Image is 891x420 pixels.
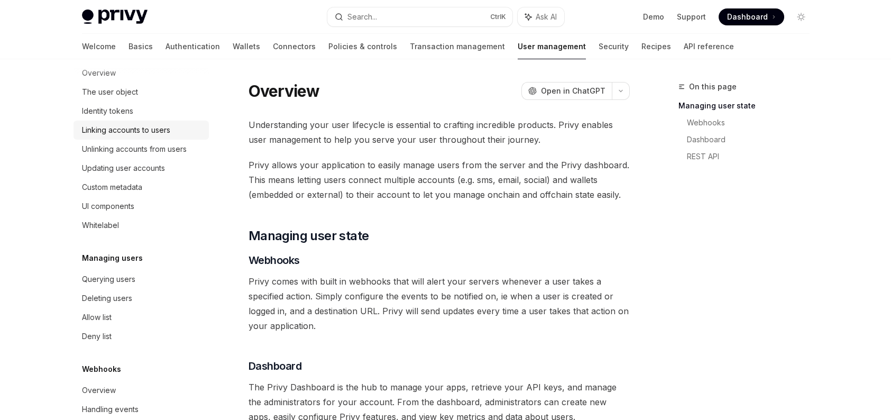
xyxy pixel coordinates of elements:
span: Privy allows your application to easily manage users from the server and the Privy dashboard. Thi... [249,158,630,202]
span: On this page [689,80,737,93]
div: The user object [82,86,138,98]
span: Ctrl K [490,13,506,21]
span: Understanding your user lifecycle is essential to crafting incredible products. Privy enables use... [249,117,630,147]
div: Search... [347,11,377,23]
div: Unlinking accounts from users [82,143,187,156]
a: Deleting users [74,289,209,308]
a: Identity tokens [74,102,209,121]
a: Policies & controls [328,34,397,59]
span: Dashboard [249,359,302,373]
a: Linking accounts to users [74,121,209,140]
div: Linking accounts to users [82,124,170,136]
div: Overview [82,384,116,397]
a: API reference [684,34,734,59]
a: Connectors [273,34,316,59]
div: Identity tokens [82,105,133,117]
a: Support [677,12,706,22]
div: Querying users [82,273,135,286]
span: Dashboard [727,12,768,22]
h5: Managing users [82,252,143,264]
button: Open in ChatGPT [521,82,612,100]
button: Ask AI [518,7,564,26]
div: UI components [82,200,134,213]
a: Dashboard [719,8,784,25]
img: light logo [82,10,148,24]
a: Authentication [166,34,220,59]
a: Wallets [233,34,260,59]
a: Demo [643,12,664,22]
h5: Webhooks [82,363,121,376]
div: Handling events [82,403,139,416]
span: Managing user state [249,227,369,244]
a: Welcome [82,34,116,59]
div: Allow list [82,311,112,324]
a: Managing user state [678,97,818,114]
span: Open in ChatGPT [541,86,605,96]
div: Deleting users [82,292,132,305]
a: Querying users [74,270,209,289]
a: REST API [687,148,818,165]
a: Custom metadata [74,178,209,197]
div: Deny list [82,330,112,343]
div: Whitelabel [82,219,119,232]
div: Updating user accounts [82,162,165,175]
a: Basics [128,34,153,59]
span: Ask AI [536,12,557,22]
a: Allow list [74,308,209,327]
a: The user object [74,83,209,102]
a: Whitelabel [74,216,209,235]
a: Transaction management [410,34,505,59]
a: Dashboard [687,131,818,148]
a: Webhooks [687,114,818,131]
a: Updating user accounts [74,159,209,178]
button: Search...CtrlK [327,7,512,26]
button: Toggle dark mode [793,8,810,25]
a: Unlinking accounts from users [74,140,209,159]
h1: Overview [249,81,320,101]
a: Security [599,34,629,59]
span: Privy comes with built in webhooks that will alert your servers whenever a user takes a specified... [249,274,630,333]
a: UI components [74,197,209,216]
span: Webhooks [249,253,300,268]
div: Custom metadata [82,181,142,194]
a: Recipes [641,34,671,59]
a: Overview [74,381,209,400]
a: Handling events [74,400,209,419]
a: Deny list [74,327,209,346]
a: User management [518,34,586,59]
